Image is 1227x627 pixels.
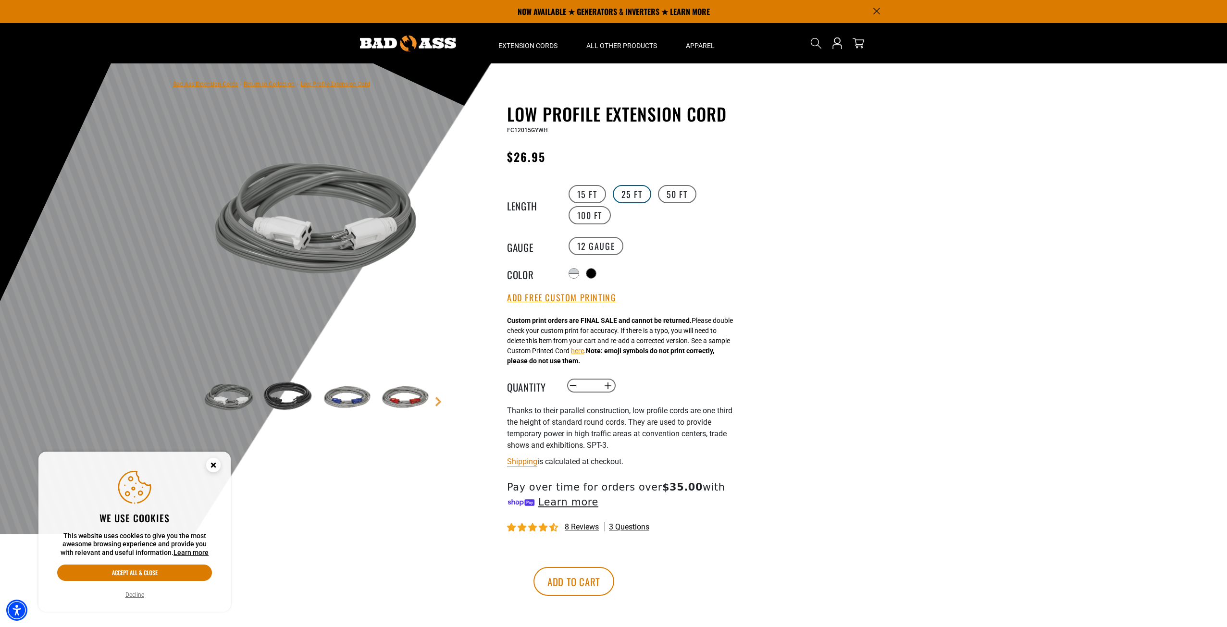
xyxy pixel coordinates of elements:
button: Add to cart [533,567,614,596]
div: Please double check your custom print for accuracy. If there is a typo, you will need to delete t... [507,316,733,366]
img: Bad Ass Extension Cords [360,36,456,51]
label: 50 FT [658,185,696,203]
span: › [297,81,298,87]
h2: We use cookies [57,512,212,524]
span: › [240,81,242,87]
a: Next [434,397,443,406]
summary: Search [808,36,824,51]
div: is calculated at checkout. [507,455,743,468]
label: 100 FT [569,206,611,224]
summary: Apparel [671,23,729,63]
button: here [571,346,584,356]
span: 4.50 stars [507,523,560,532]
span: Apparel [686,41,715,50]
span: 3 questions [609,522,649,532]
label: 12 Gauge [569,237,624,255]
aside: Cookie Consent [38,452,231,612]
a: Return to Collection [244,81,295,87]
span: Extension Cords [498,41,558,50]
legend: Gauge [507,240,555,252]
strong: Note: emoji symbols do not print correctly, please do not use them. [507,347,714,365]
div: Accessibility Menu [6,600,27,621]
nav: breadcrumbs [173,78,370,89]
span: Low Profile Extension Cord [300,81,370,87]
button: Accept all & close [57,565,212,581]
legend: Color [507,267,555,280]
button: Add Free Custom Printing [507,293,616,303]
a: This website uses cookies to give you the most awesome browsing experience and provide you with r... [174,549,209,556]
h1: Low Profile Extension Cord [507,104,743,124]
img: black [260,370,315,426]
label: 25 FT [613,185,651,203]
summary: Extension Cords [484,23,572,63]
strong: Custom print orders are FINAL SALE and cannot be returned. [507,317,692,324]
p: This website uses cookies to give you the most awesome browsing experience and provide you with r... [57,532,212,557]
label: Quantity [507,380,555,392]
a: Shipping [507,457,537,466]
img: grey & white [201,106,433,337]
label: 15 FT [569,185,606,203]
span: FC12015GYWH [507,127,548,134]
img: Grey & Blue [318,370,373,426]
a: Bad Ass Extension Cords [173,81,238,87]
p: Thanks to their parallel construction, low profile cords are one third the height of standard rou... [507,405,743,451]
span: $26.95 [507,148,545,165]
button: Decline [123,590,147,600]
span: All Other Products [586,41,657,50]
span: 8 reviews [565,522,599,531]
legend: Length [507,198,555,211]
img: grey & white [201,370,257,426]
summary: All Other Products [572,23,671,63]
img: grey & red [376,370,432,426]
